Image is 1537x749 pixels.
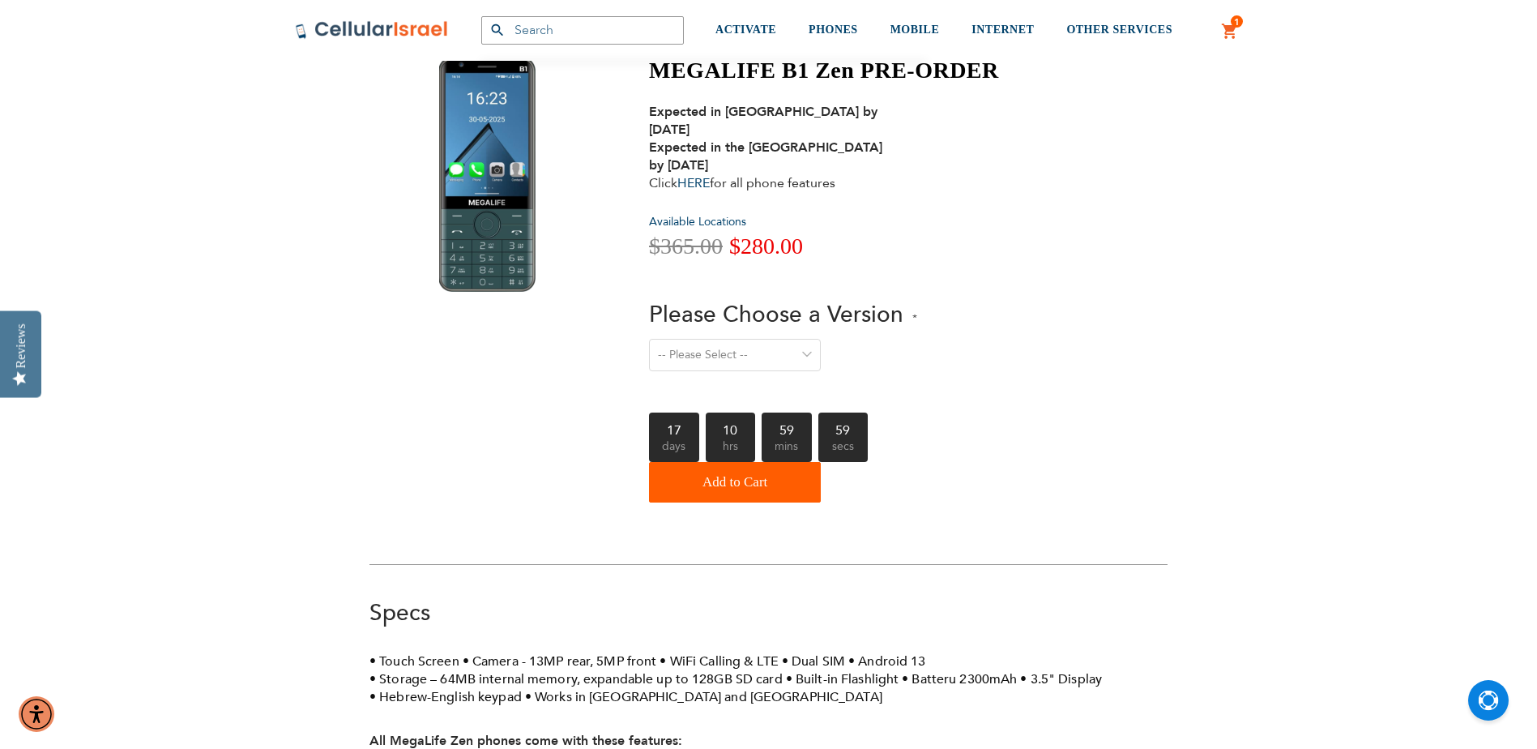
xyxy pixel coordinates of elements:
b: 10 [706,413,756,437]
a: Specs [369,597,430,628]
span: 1 [1234,15,1240,28]
input: Search [481,16,684,45]
img: MEGALIFE B1 Zen PRE-ORDER [439,57,536,292]
span: mins [762,437,812,462]
a: 1 [1221,22,1239,41]
li: Works in [GEOGRAPHIC_DATA] and [GEOGRAPHIC_DATA] [525,688,882,706]
li: 3.5" Display [1020,670,1102,688]
h1: MEGALIFE B1 Zen PRE-ORDER [649,57,999,84]
li: Dual SIM [782,653,845,670]
span: secs [818,437,869,462]
li: Built-in Flashlight [786,670,899,688]
li: WiFi Calling & LTE [660,653,778,670]
a: HERE [677,174,710,192]
li: Touch Screen [369,653,459,670]
span: PHONES [809,24,858,36]
button: Add to Cart [649,462,821,503]
li: Storage – 64MB internal memory, expandable up to 128GB SD card [369,670,783,688]
span: MOBILE [890,24,940,36]
span: INTERNET [971,24,1034,36]
span: Please Choose a Version [649,299,903,330]
div: Click for all phone features [649,103,900,192]
span: hrs [706,437,756,462]
span: $365.00 [649,233,723,259]
li: Camera - 13MP rear, 5MP front [463,653,657,670]
span: $280.00 [729,233,803,259]
img: Cellular Israel Logo [295,20,449,40]
b: 59 [762,413,812,437]
span: days [649,437,699,462]
a: Available Locations [649,214,746,229]
span: OTHER SERVICES [1066,24,1172,36]
span: ACTIVATE [715,24,776,36]
div: Accessibility Menu [19,696,54,732]
b: 17 [649,413,699,437]
span: Add to Cart [702,466,767,499]
li: Batteru 2300mAh [902,670,1017,688]
li: Android 13 [848,653,925,670]
b: 59 [818,413,869,437]
div: Reviews [14,323,28,368]
li: Hebrew-English keypad [369,688,522,706]
strong: Expected in [GEOGRAPHIC_DATA] by [DATE] Expected in the [GEOGRAPHIC_DATA] by [DATE] [649,103,882,174]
